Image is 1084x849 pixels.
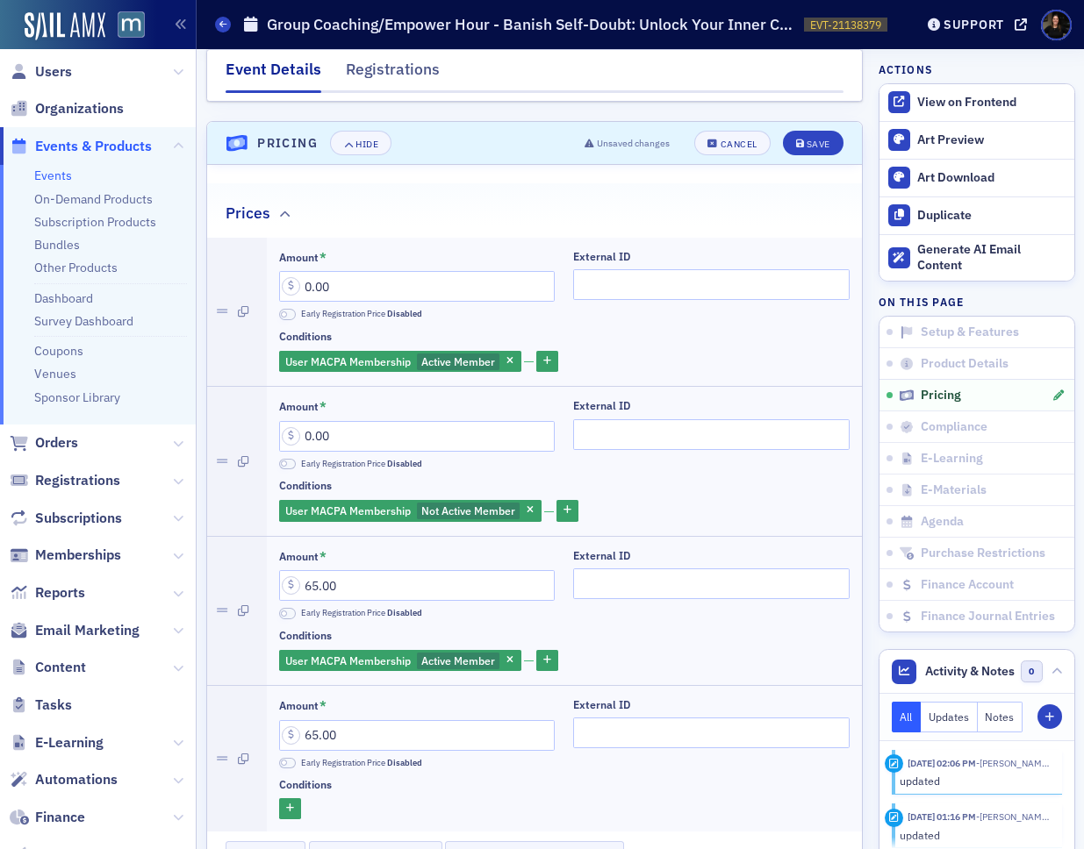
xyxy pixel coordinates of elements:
[34,313,133,329] a: Survey Dashboard
[279,479,332,492] div: Conditions
[900,827,1050,843] div: updated
[921,546,1045,561] span: Purchase Restrictions
[285,354,411,368] span: User MACPA Membership
[279,351,521,373] div: Active Member
[279,778,332,791] div: Conditions
[879,294,1075,310] h4: On this page
[279,650,521,672] div: Active Member
[10,583,85,603] a: Reports
[279,720,556,751] input: 0.00
[10,733,104,753] a: E-Learning
[34,168,72,183] a: Events
[279,271,556,302] input: 0.00
[35,583,85,603] span: Reports
[279,608,297,619] span: Disabled
[10,137,152,156] a: Events & Products
[319,549,327,565] abbr: This field is required
[301,308,422,320] span: Early Registration Price
[279,758,297,769] span: Disabled
[34,343,83,359] a: Coupons
[34,389,120,405] a: Sponsor Library
[35,696,72,715] span: Tasks
[34,214,156,230] a: Subscription Products
[694,131,770,155] button: Cancel
[573,399,630,412] div: External ID
[810,18,881,32] span: EVT-21138379
[879,122,1074,159] a: Art Preview
[879,61,933,77] h4: Actions
[908,810,976,823] time: 8/5/2025 01:16 PM
[10,658,86,677] a: Content
[421,354,495,368] span: Active Member
[118,11,145,39] img: SailAMX
[267,14,795,35] h1: Group Coaching/Empower Hour - Banish Self-Doubt: Unlock Your Inner Confidence
[908,757,976,769] time: 8/15/2025 02:06 PM
[279,330,332,343] div: Conditions
[10,433,78,453] a: Orders
[917,208,1065,224] div: Duplicate
[921,609,1055,624] span: Finance Journal Entries
[279,550,319,563] div: Amount
[573,250,630,263] div: External ID
[35,733,104,753] span: E-Learning
[885,754,903,773] div: Update
[319,250,327,266] abbr: This field is required
[285,653,411,667] span: User MACPA Membership
[900,773,1050,788] div: updated
[387,458,422,469] span: Disabled
[721,139,757,149] div: Cancel
[879,159,1074,196] a: Art Download
[279,500,542,522] div: Not Active Member
[10,546,121,565] a: Memberships
[921,482,987,498] span: E-Materials
[783,131,844,155] button: Save
[573,549,630,562] div: External ID
[892,702,922,732] button: All
[976,810,1050,823] span: Dee Sullivan
[978,702,1023,732] button: Notes
[301,458,422,470] span: Early Registration Price
[921,514,964,530] span: Agenda
[879,196,1074,234] button: Duplicate
[10,808,85,827] a: Finance
[387,607,422,618] span: Disabled
[421,503,515,517] span: Not Active Member
[421,653,495,667] span: Active Member
[279,421,556,452] input: 0.00
[976,757,1050,769] span: Lauren McDonough
[257,134,318,153] h4: Pricing
[355,139,378,149] div: Hide
[35,808,85,827] span: Finance
[301,757,422,769] span: Early Registration Price
[35,621,140,640] span: Email Marketing
[879,234,1074,282] button: Generate AI Email Content
[10,621,140,640] a: Email Marketing
[1041,10,1072,40] span: Profile
[921,702,978,732] button: Updates
[35,99,124,118] span: Organizations
[921,356,1009,372] span: Product Details
[105,11,145,41] a: View Homepage
[301,607,422,619] span: Early Registration Price
[573,698,630,711] div: External ID
[35,770,118,789] span: Automations
[807,139,830,149] div: Save
[387,757,422,768] span: Disabled
[885,809,903,827] div: Update
[879,84,1074,121] a: View on Frontend
[285,503,411,517] span: User MACPA Membership
[34,260,118,275] a: Other Products
[346,58,440,90] div: Registrations
[279,400,319,413] div: Amount
[34,290,93,306] a: Dashboard
[387,308,422,319] span: Disabled
[35,62,72,82] span: Users
[944,17,1004,32] div: Support
[10,62,72,82] a: Users
[921,388,961,403] span: Pricing
[25,12,105,40] img: SailAMX
[279,459,297,470] span: Disabled
[34,366,76,382] a: Venues
[330,131,391,155] button: Hide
